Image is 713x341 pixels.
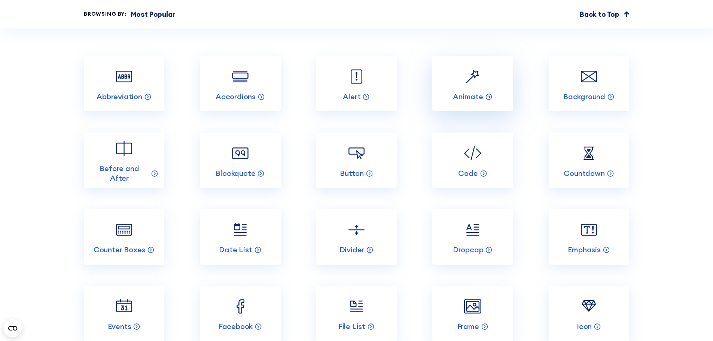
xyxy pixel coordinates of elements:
[346,296,367,317] img: File List
[343,92,360,101] p: Alert
[549,56,629,112] a: Background
[432,209,513,265] a: Dropcap
[4,319,22,337] button: Open CMP widget
[316,56,397,112] a: Alert
[462,296,483,317] img: Frame
[113,219,135,240] img: Counter Boxes
[216,168,255,178] p: Blockquote
[113,296,135,317] img: Events
[229,66,251,87] img: Accordions
[346,219,367,240] img: Divider
[549,209,629,265] a: Emphasis
[216,92,256,101] p: Accordions
[577,322,592,331] p: Icon
[462,219,483,240] img: Dropcap
[453,245,484,255] p: Dropcap
[316,209,397,265] a: Divider
[113,138,135,159] img: Before and After
[462,66,483,87] img: Animate
[84,56,164,112] a: Abbreviation
[219,245,252,255] p: Date List
[432,56,513,112] a: Animate
[229,296,251,317] img: Facebook
[578,66,600,87] img: Background
[453,92,483,101] p: Animate
[131,9,176,20] p: Most Popular
[200,209,280,265] a: Date List
[97,92,142,101] p: Abbreviation
[200,56,280,112] a: Accordions
[229,219,251,240] img: Date List
[580,9,629,20] a: Back to Top
[94,245,145,255] p: Counter Boxes
[578,219,600,240] img: Emphasis
[457,322,479,331] p: Frame
[346,66,367,87] img: Alert
[229,143,251,164] img: Blockquote
[580,9,619,20] p: Back to Top
[578,254,713,341] iframe: Chat Widget
[578,143,600,164] img: Countdown
[563,92,605,101] p: Background
[564,168,604,178] p: Countdown
[84,133,164,188] a: Before and After
[346,143,367,164] img: Button
[90,164,149,183] p: Before and After
[316,133,397,188] a: Button
[340,168,364,178] p: Button
[458,168,478,178] p: Code
[432,133,513,188] a: Code
[108,322,131,331] p: Events
[568,245,600,255] p: Emphasis
[339,245,365,255] p: Divider
[84,209,164,265] a: Counter Boxes
[113,66,135,87] img: Abbreviation
[549,133,629,188] a: Countdown
[462,143,483,164] img: Code
[338,322,365,331] p: File List
[219,322,253,331] p: Facebook
[84,10,127,18] div: Browsing by:
[200,133,280,188] a: Blockquote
